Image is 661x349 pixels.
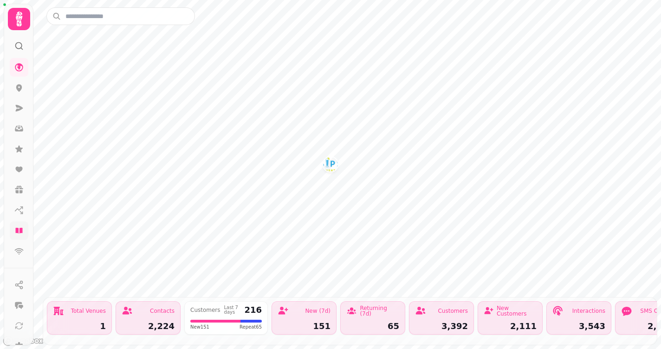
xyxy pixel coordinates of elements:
[190,307,220,313] div: Customers
[53,322,106,330] div: 1
[346,322,399,330] div: 65
[572,308,605,314] div: Interactions
[71,308,106,314] div: Total Venues
[323,157,338,174] div: Map marker
[323,157,338,172] button: Skyline SIPS SJQ
[305,308,330,314] div: New (7d)
[240,323,262,330] span: Repeat 65
[438,308,468,314] div: Customers
[122,322,175,330] div: 2,224
[3,336,44,346] a: Mapbox logo
[497,305,537,317] div: New Customers
[224,305,241,315] div: Last 7 days
[484,322,537,330] div: 2,111
[278,322,330,330] div: 151
[415,322,468,330] div: 3,392
[360,305,399,317] div: Returning (7d)
[150,308,175,314] div: Contacts
[190,323,209,330] span: New 151
[244,306,262,314] div: 216
[552,322,605,330] div: 3,543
